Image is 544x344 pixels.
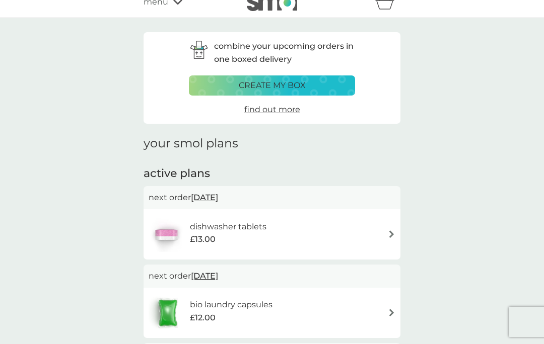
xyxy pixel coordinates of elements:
img: arrow right [388,230,395,238]
span: £12.00 [190,311,216,324]
h6: dishwasher tablets [190,220,266,233]
p: create my box [239,79,306,92]
span: £13.00 [190,233,216,246]
p: next order [149,191,395,204]
h1: your smol plans [144,136,400,151]
span: [DATE] [191,188,218,207]
a: find out more [244,103,300,116]
span: find out more [244,105,300,114]
img: arrow right [388,309,395,316]
h6: bio laundry capsules [190,298,273,311]
img: bio laundry capsules [149,295,187,330]
p: combine your upcoming orders in one boxed delivery [214,40,355,65]
button: create my box [189,75,355,96]
img: dishwasher tablets [149,217,184,252]
h2: active plans [144,166,400,182]
span: [DATE] [191,266,218,286]
p: next order [149,270,395,283]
